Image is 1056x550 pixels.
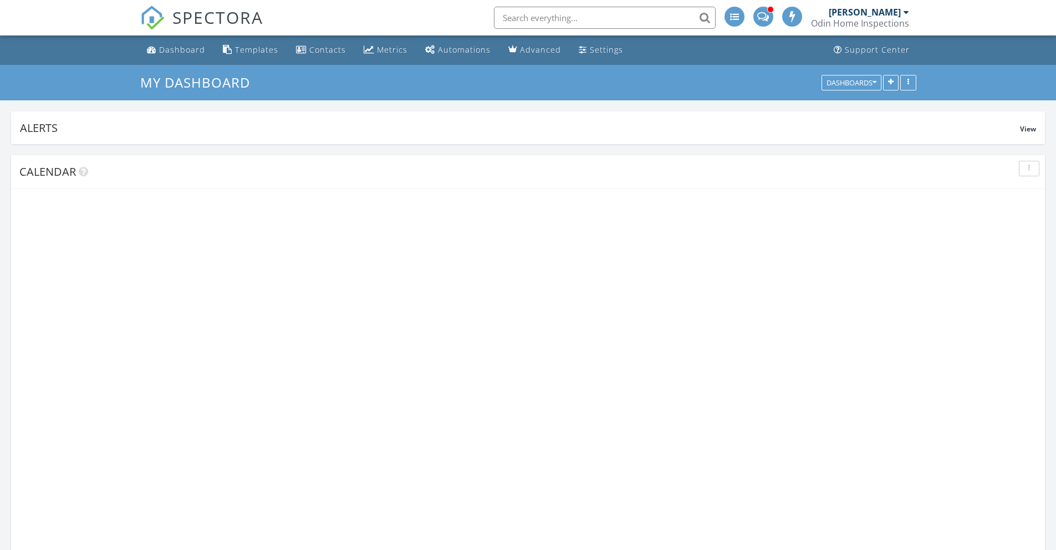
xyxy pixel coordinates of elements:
[19,164,76,179] span: Calendar
[377,44,407,55] div: Metrics
[494,7,716,29] input: Search everything...
[172,6,263,29] span: SPECTORA
[520,44,561,55] div: Advanced
[1020,124,1036,134] span: View
[829,40,914,60] a: Support Center
[504,40,565,60] a: Advanced
[140,73,259,91] a: My Dashboard
[421,40,495,60] a: Automations (Basic)
[574,40,628,60] a: Settings
[140,15,263,38] a: SPECTORA
[811,18,909,29] div: Odin Home Inspections
[822,75,881,90] button: Dashboards
[438,44,491,55] div: Automations
[159,44,205,55] div: Dashboard
[142,40,210,60] a: Dashboard
[218,40,283,60] a: Templates
[20,120,1020,135] div: Alerts
[845,44,910,55] div: Support Center
[140,6,165,30] img: The Best Home Inspection Software - Spectora
[292,40,350,60] a: Contacts
[827,79,876,86] div: Dashboards
[235,44,278,55] div: Templates
[829,7,901,18] div: [PERSON_NAME]
[309,44,346,55] div: Contacts
[590,44,623,55] div: Settings
[359,40,412,60] a: Metrics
